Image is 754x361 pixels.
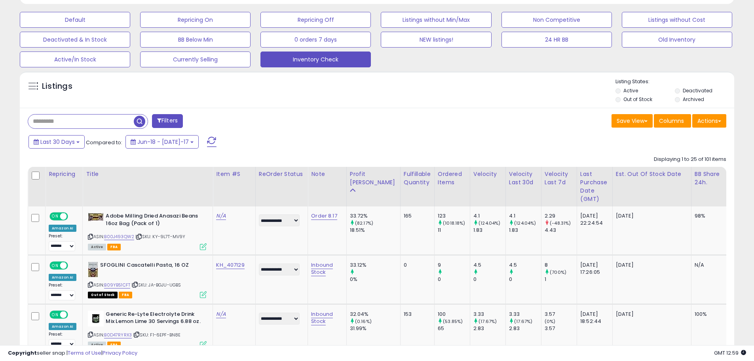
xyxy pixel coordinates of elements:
button: Inventory Check [260,52,371,67]
small: (82.17%) [355,220,373,226]
a: B00J493QW2 [104,233,134,240]
b: SFOGLINI Cascatelli Pasta, 16 OZ [100,262,196,271]
a: KH_407129 [216,261,244,269]
a: N/A [216,310,226,318]
b: Generic Re-Lyte Electrolyte Drink Mix Lemon Lime 30 Servings 6.88 oz. [106,311,202,327]
span: 2025-08-18 12:59 GMT [714,349,746,357]
div: N/A [695,262,721,269]
div: Profit [PERSON_NAME] [350,170,397,187]
small: (53.85%) [443,318,463,325]
button: NEW listings! [381,32,491,48]
div: Amazon AI [49,323,76,330]
button: Active/In Stock [20,52,130,67]
div: 2.83 [473,325,505,332]
div: 0 [509,276,541,283]
div: 4.5 [473,262,505,269]
div: 2.29 [545,212,577,220]
div: Est. Out Of Stock Date [616,170,688,178]
button: Jun-18 - [DATE]-17 [125,135,199,149]
span: All listings that are currently out of stock and unavailable for purchase on Amazon [88,292,118,298]
button: Old Inventory [622,32,732,48]
a: B0D47RYRX3 [104,332,132,338]
a: B09YB51CFT [104,282,130,288]
button: Listings without Cost [622,12,732,28]
div: Ordered Items [438,170,467,187]
div: ASIN: [88,311,207,348]
a: Privacy Policy [103,349,137,357]
a: Inbound Stock [311,261,333,276]
div: 1.83 [473,227,505,234]
small: (17.67%) [514,318,532,325]
button: Default [20,12,130,28]
a: Order 8.17 [311,212,337,220]
div: Amazon AI [49,225,76,232]
div: Fulfillable Quantity [404,170,431,187]
div: 4.5 [509,262,541,269]
div: 4.1 [509,212,541,220]
div: 33.72% [350,212,400,220]
div: Displaying 1 to 25 of 101 items [654,156,726,163]
span: All listings currently available for purchase on Amazon [88,244,106,250]
div: 4.1 [473,212,505,220]
div: 123 [438,212,470,220]
th: CSV column name: cust_attr_3_ReOrder Status [255,167,308,206]
small: (-48.31%) [550,220,571,226]
span: Jun-18 - [DATE]-17 [137,138,189,146]
div: 3.57 [545,325,577,332]
button: Filters [152,114,183,128]
div: 8 [545,262,577,269]
div: 9 [438,262,470,269]
small: (1018.18%) [443,220,465,226]
small: (0.16%) [355,318,372,325]
div: 4.43 [545,227,577,234]
b: Adobe Milling Dried Anasazi Beans 16oz Bag (Pack of 1) [106,212,202,229]
div: 33.12% [350,262,400,269]
div: 0 [404,262,428,269]
span: Last 30 Days [40,138,75,146]
button: Listings without Min/Max [381,12,491,28]
a: Inbound Stock [311,310,333,325]
span: ON [50,311,60,318]
div: Preset: [49,332,76,350]
button: Deactivated & In Stock [20,32,130,48]
div: 1.83 [509,227,541,234]
div: 32.04% [350,311,400,318]
div: 0 [438,276,470,283]
div: Preset: [49,283,76,300]
div: Note [311,170,343,178]
div: [DATE] 17:26:05 [580,262,606,276]
img: 41t8nZy1seL._SL40_.jpg [88,311,104,327]
div: Title [86,170,209,178]
label: Out of Stock [623,96,652,103]
p: Listing States: [615,78,734,86]
img: 41vDr4bXFcL._SL40_.jpg [88,262,98,277]
span: | SKU: F1-6EPF-BN8E [133,332,180,338]
p: [DATE] [616,212,685,220]
span: OFF [67,262,80,269]
div: 0 [473,276,505,283]
span: | SKU: JA-BGJU-UGBS [131,282,181,288]
div: 98% [695,212,721,220]
div: 100% [695,311,721,318]
p: [DATE] [616,311,685,318]
small: (124.04%) [479,220,500,226]
span: ON [50,262,60,269]
a: N/A [216,212,226,220]
div: Item #s [216,170,252,178]
div: Repricing [49,170,79,178]
div: Velocity Last 7d [545,170,574,187]
img: 51pE4SL7VKL._SL40_.jpg [88,212,104,222]
small: (700%) [550,269,566,275]
div: ASIN: [88,212,207,249]
div: 3.33 [509,311,541,318]
button: Repricing Off [260,12,371,28]
div: 2.83 [509,325,541,332]
small: (17.67%) [479,318,497,325]
p: [DATE] [616,262,685,269]
h5: Listings [42,81,72,92]
div: 153 [404,311,428,318]
div: Preset: [49,233,76,251]
div: 3.57 [545,311,577,318]
button: 24 HR BB [501,32,612,48]
label: Active [623,87,638,94]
